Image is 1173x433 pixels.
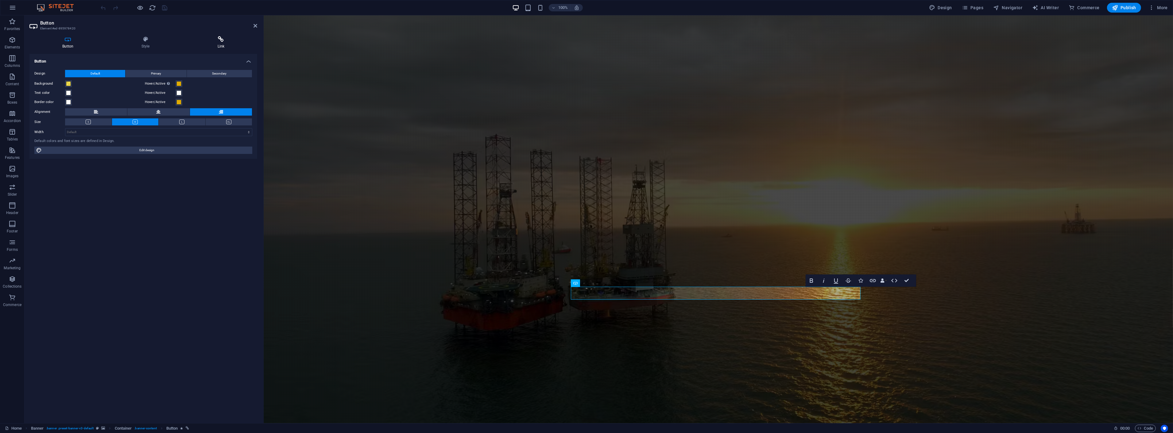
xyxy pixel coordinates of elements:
span: : [1125,426,1125,431]
button: Commerce [1066,3,1102,13]
p: Header [6,210,18,215]
p: Marketing [4,266,21,270]
p: Accordion [4,118,21,123]
i: Element contains an animation [180,427,183,430]
button: Default [65,70,125,77]
p: Commerce [3,302,21,307]
h4: Link [185,36,257,49]
span: . banner .preset-banner-v3-default [46,425,94,432]
span: Edit design [44,147,250,154]
button: Strikethrough [842,274,854,287]
button: Link [867,274,879,287]
button: Italic (Ctrl+I) [818,274,830,287]
button: Publish [1107,3,1141,13]
label: Background [34,80,65,87]
nav: breadcrumb [31,425,189,432]
button: More [1146,3,1170,13]
p: Collections [3,284,21,289]
span: Secondary [212,70,226,77]
h6: 100% [558,4,568,11]
span: Click to select. Double-click to edit [31,425,44,432]
i: This element is linked [186,427,189,430]
div: Design (Ctrl+Alt+Y) [927,3,954,13]
p: Boxes [7,100,17,105]
span: Primary [151,70,161,77]
p: Footer [7,229,18,234]
button: Data Bindings [879,274,888,287]
label: Border color [34,98,65,106]
label: Size [34,118,65,126]
p: Columns [5,63,20,68]
label: Alignment [34,108,65,116]
button: Icons [855,274,866,287]
p: Content [6,82,19,86]
span: Default [91,70,100,77]
button: AI Writer [1030,3,1061,13]
h6: Session time [1114,425,1130,432]
label: Text color [34,89,65,97]
button: Primary [126,70,186,77]
span: Publish [1112,5,1136,11]
p: Elements [5,45,20,50]
button: Click here to leave preview mode and continue editing [137,4,144,11]
i: Reload page [149,4,156,11]
span: More [1148,5,1168,11]
h2: Button [40,20,257,26]
button: 100% [549,4,571,11]
label: Width [34,130,65,134]
span: Design [929,5,952,11]
button: Usercentrics [1161,425,1168,432]
span: AI Writer [1032,5,1059,11]
button: reload [149,4,156,11]
i: This element is a customizable preset [96,427,99,430]
p: Images [6,174,19,178]
i: On resize automatically adjust zoom level to fit chosen device. [574,5,579,10]
button: Bold (Ctrl+B) [806,274,817,287]
span: Pages [962,5,983,11]
h4: Button [29,36,109,49]
button: Design [927,3,954,13]
span: Click to select. Double-click to edit [115,425,132,432]
label: Design [34,70,65,77]
label: Hover/Active [145,98,176,106]
button: HTML [888,274,900,287]
p: Favorites [4,26,20,31]
span: . banner-content [134,425,157,432]
button: Code [1135,425,1156,432]
button: Secondary [187,70,252,77]
p: Slider [8,192,17,197]
h4: Button [29,54,257,65]
div: Default colors and font sizes are defined in Design. [34,139,252,144]
span: Commerce [1069,5,1100,11]
span: Navigator [993,5,1022,11]
label: Hover/Active [145,89,176,97]
h3: Element #ed-895978420 [40,26,245,31]
span: 00 00 [1120,425,1130,432]
a: Click to cancel selection. Double-click to open Pages [5,425,22,432]
h4: Style [109,36,185,49]
label: Hover/Active [145,80,176,87]
img: Editor Logo [35,4,81,11]
button: Pages [959,3,986,13]
button: Underline (Ctrl+U) [830,274,842,287]
button: Navigator [991,3,1025,13]
button: Confirm (Ctrl+⏎) [901,274,912,287]
span: Code [1138,425,1153,432]
p: Tables [7,137,18,142]
span: Click to select. Double-click to edit [166,425,178,432]
i: This element contains a background [101,427,105,430]
p: Forms [7,247,18,252]
button: Edit design [34,147,252,154]
p: Features [5,155,20,160]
